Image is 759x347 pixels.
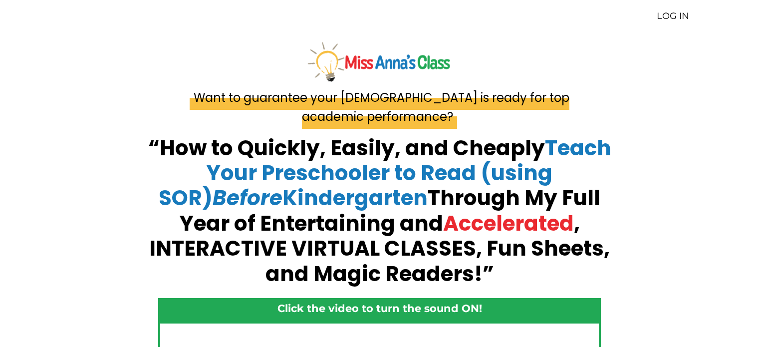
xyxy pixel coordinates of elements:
[443,209,574,238] span: Accelerated
[190,85,569,129] span: Want to guarantee your [DEMOGRAPHIC_DATA] is ready for top academic performance?
[159,133,611,213] span: Teach Your Preschooler to Read (using SOR) Kindergarten
[277,302,482,315] strong: Click the video to turn the sound ON!
[657,10,689,21] a: LOG IN
[213,183,282,213] em: Before
[148,133,611,289] strong: “How to Quickly, Easily, and Cheaply Through My Full Year of Entertaining and , INTERACTIVE VIRTU...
